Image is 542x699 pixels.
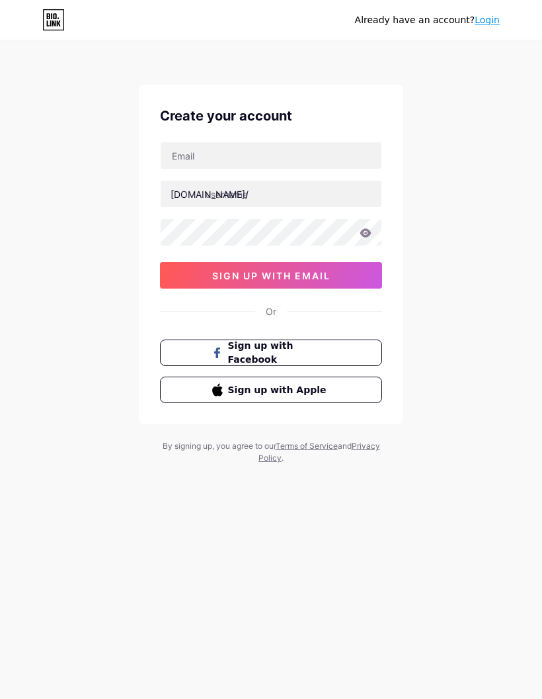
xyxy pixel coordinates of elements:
[171,187,249,201] div: [DOMAIN_NAME]/
[159,440,383,464] div: By signing up, you agree to our and .
[355,13,500,27] div: Already have an account?
[160,340,382,366] button: Sign up with Facebook
[161,142,381,169] input: Email
[228,383,330,397] span: Sign up with Apple
[276,441,338,451] a: Terms of Service
[160,377,382,403] button: Sign up with Apple
[266,304,276,318] div: Or
[160,106,382,126] div: Create your account
[160,262,382,289] button: sign up with email
[228,339,330,367] span: Sign up with Facebook
[475,15,500,25] a: Login
[212,270,330,281] span: sign up with email
[161,181,381,207] input: username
